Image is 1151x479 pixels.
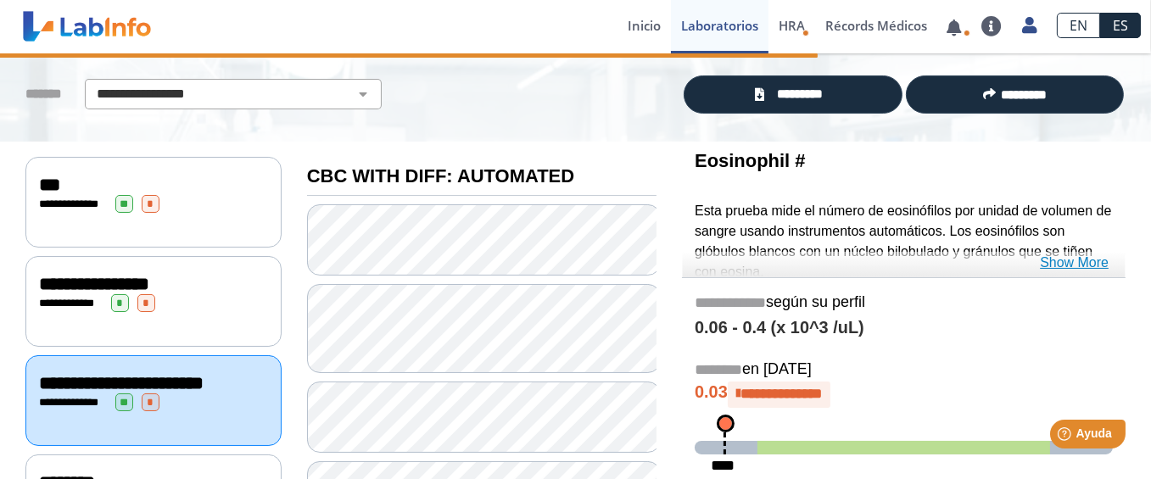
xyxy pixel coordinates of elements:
[1057,13,1100,38] a: EN
[695,293,1113,313] h5: según su perfil
[1100,13,1141,38] a: ES
[307,165,574,187] b: CBC WITH DIFF: AUTOMATED
[779,17,805,34] span: HRA
[1000,413,1132,460] iframe: Help widget launcher
[1040,253,1109,273] a: Show More
[695,201,1113,282] p: Esta prueba mide el número de eosinófilos por unidad de volumen de sangre usando instrumentos aut...
[695,360,1113,380] h5: en [DATE]
[695,382,1113,407] h4: 0.03
[695,318,1113,338] h4: 0.06 - 0.4 (x 10^3 /uL)
[695,150,806,171] b: Eosinophil #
